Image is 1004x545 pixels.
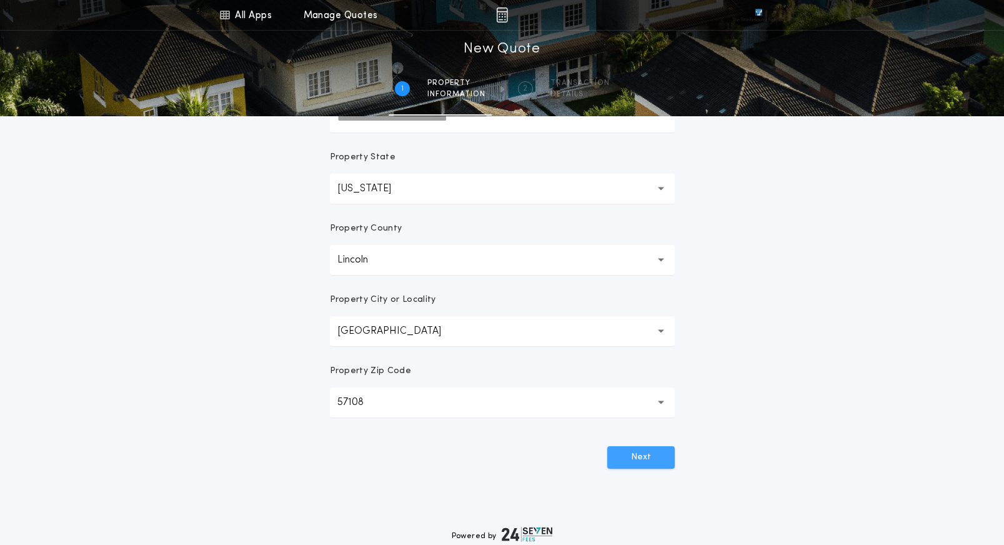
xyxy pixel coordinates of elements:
[732,9,785,21] img: vs-icon
[502,527,553,542] img: logo
[607,446,675,469] button: Next
[330,316,675,346] button: [GEOGRAPHIC_DATA]
[330,294,436,306] p: Property City or Locality
[464,39,540,59] h1: New Quote
[337,252,388,267] p: Lincoln
[337,395,384,410] p: 57108
[330,174,675,204] button: [US_STATE]
[401,84,404,94] h2: 1
[427,78,485,88] span: Property
[523,84,527,94] h2: 2
[452,527,553,542] div: Powered by
[496,7,508,22] img: img
[330,151,395,164] p: Property State
[337,324,461,339] p: [GEOGRAPHIC_DATA]
[337,181,411,196] p: [US_STATE]
[330,245,675,275] button: Lincoln
[330,387,675,417] button: 57108
[427,89,485,99] span: information
[550,78,610,88] span: Transaction
[550,89,610,99] span: details
[330,365,411,377] p: Property Zip Code
[330,222,402,235] p: Property County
